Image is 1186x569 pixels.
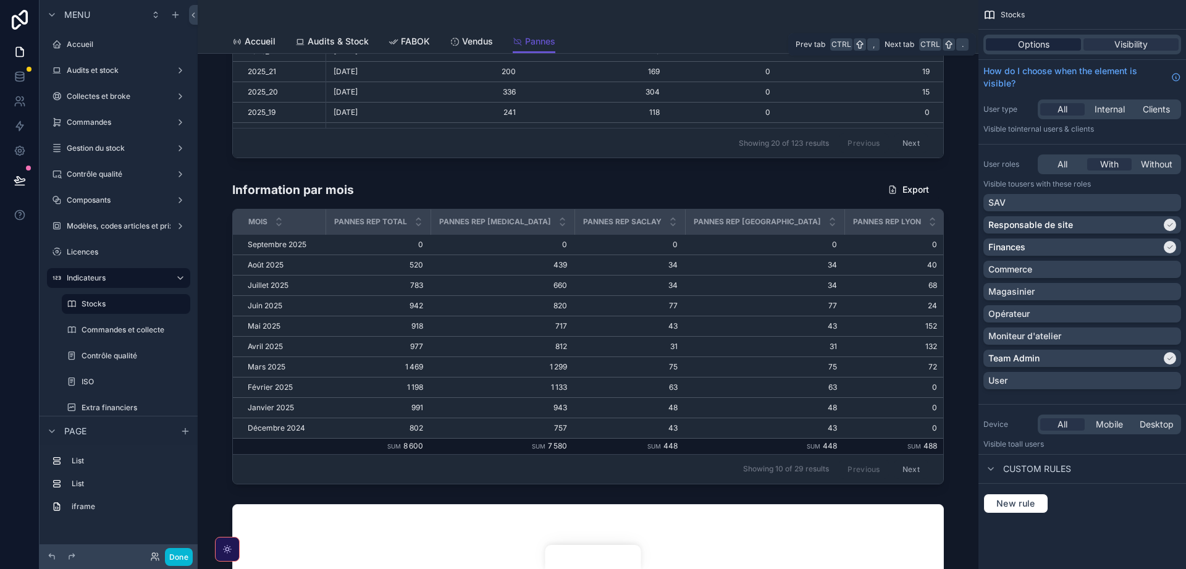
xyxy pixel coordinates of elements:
[62,372,190,392] a: ISO
[47,164,190,184] a: Contrôle qualité
[1058,418,1067,431] span: All
[82,299,183,309] label: Stocks
[308,35,369,48] span: Audits & Stock
[67,40,188,49] label: Accueil
[82,351,188,361] label: Contrôle qualité
[67,247,188,257] label: Licences
[67,117,170,127] label: Commandes
[823,441,837,450] span: 448
[1015,179,1091,188] span: Users with these roles
[1003,463,1071,475] span: Custom rules
[983,419,1033,429] label: Device
[295,30,369,55] a: Audits & Stock
[983,179,1181,189] p: Visible to
[47,216,190,236] a: Modèles, codes articles et prix
[907,443,921,450] small: Sum
[988,308,1030,320] p: Opérateur
[62,294,190,314] a: Stocks
[67,195,170,205] label: Composants
[67,169,170,179] label: Contrôle qualité
[72,502,185,512] label: iframe
[62,320,190,340] a: Commandes et collecte
[450,30,493,55] a: Vendus
[72,456,185,466] label: List
[663,441,678,450] span: 448
[67,65,170,75] label: Audits et stock
[1114,38,1148,51] span: Visibility
[389,30,430,55] a: FABOK
[1096,418,1123,431] span: Mobile
[853,217,921,227] span: Pannes rep Lyon
[988,352,1040,365] p: Team Admin
[64,9,90,21] span: Menu
[1095,103,1125,116] span: Internal
[62,346,190,366] a: Contrôle qualité
[1015,124,1094,133] span: Internal users & clients
[439,217,551,227] span: Pannes rep [MEDICAL_DATA]
[743,464,829,474] span: Showing 10 of 29 results
[983,104,1033,114] label: User type
[387,443,401,450] small: Sum
[1058,158,1067,171] span: All
[694,217,821,227] span: Pannes rep [GEOGRAPHIC_DATA]
[67,143,170,153] label: Gestion du stock
[991,498,1040,509] span: New rule
[47,138,190,158] a: Gestion du stock
[988,330,1061,342] p: Moniteur d'atelier
[248,67,276,77] span: 2025_21
[983,65,1166,90] span: How do I choose when the element is visible?
[47,35,190,54] a: Accueil
[885,40,914,49] span: Next tab
[1143,103,1170,116] span: Clients
[1141,158,1172,171] span: Without
[894,133,928,153] button: Next
[988,219,1073,231] p: Responsable de site
[82,325,188,335] label: Commandes et collecte
[245,35,275,48] span: Accueil
[62,398,190,418] a: Extra financiers
[548,441,567,450] span: 7 580
[807,443,820,450] small: Sum
[248,87,278,97] span: 2025_20
[72,479,185,489] label: List
[1058,103,1067,116] span: All
[248,217,267,227] span: Mois
[47,190,190,210] a: Composants
[513,30,555,54] a: Pannes
[82,377,188,387] label: ISO
[983,159,1033,169] label: User roles
[47,268,190,288] a: Indicateurs
[1015,439,1044,449] span: all users
[988,285,1035,298] p: Magasinier
[583,217,662,227] span: Pannes rep Saclay
[919,38,941,51] span: Ctrl
[739,138,829,148] span: Showing 20 of 123 results
[401,35,430,48] span: FABOK
[983,494,1048,513] button: New rule
[462,35,493,48] span: Vendus
[894,460,928,479] button: Next
[47,112,190,132] a: Commandes
[988,196,1006,209] p: SAV
[334,217,407,227] span: Pannes rep total
[64,425,86,437] span: Page
[1140,418,1174,431] span: Desktop
[796,40,825,49] span: Prev tab
[983,439,1181,449] p: Visible to
[67,91,170,101] label: Collectes et broke
[82,403,188,413] label: Extra financiers
[47,86,190,106] a: Collectes et broke
[868,40,878,49] span: ,
[988,263,1032,276] p: Commerce
[403,441,423,450] span: 8 600
[67,273,166,283] label: Indicateurs
[47,61,190,80] a: Audits et stock
[830,38,852,51] span: Ctrl
[1018,38,1049,51] span: Options
[248,107,275,117] span: 2025_19
[532,443,545,450] small: Sum
[67,221,174,231] label: Modèles, codes articles et prix
[40,445,198,529] div: scrollable content
[923,441,937,450] span: 488
[957,40,967,49] span: .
